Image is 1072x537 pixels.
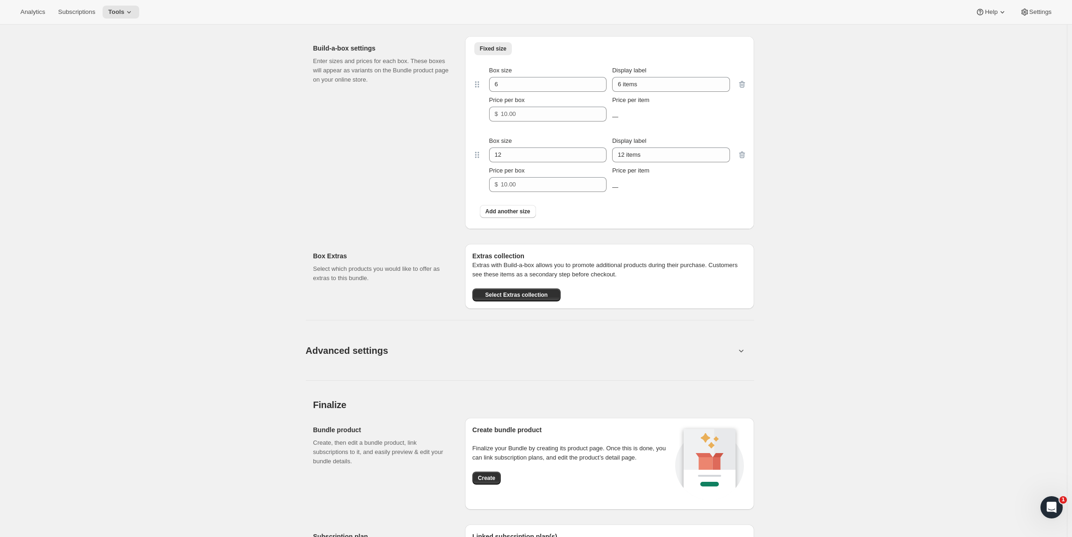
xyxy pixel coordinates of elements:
input: Box size [489,147,593,162]
span: Settings [1029,8,1052,16]
input: Display label [612,147,730,162]
span: Tools [108,8,124,16]
button: Create [472,472,501,485]
span: $ [495,110,498,117]
div: Price per item [612,96,730,105]
span: Price per box [489,167,525,174]
button: Analytics [15,6,51,19]
button: Add another size [480,205,536,218]
span: Display label [612,67,646,74]
h2: Bundle product [313,425,450,435]
div: Price per item [612,166,730,175]
span: Help [985,8,997,16]
iframe: Intercom live chat [1040,496,1063,518]
span: Box size [489,67,512,74]
p: Enter sizes and prices for each box. These boxes will appear as variants on the Bundle product pa... [313,57,450,84]
input: Display label [612,77,730,92]
span: $ [495,181,498,188]
h2: Build-a-box settings [313,44,450,53]
h2: Box Extras [313,251,450,261]
p: Finalize your Bundle by creating its product page. Once this is done, you can link subscription p... [472,444,672,462]
h2: Create bundle product [472,425,672,435]
span: Create [478,474,495,482]
span: Display label [612,137,646,144]
p: Create, then edit a bundle product, link subscriptions to it, and easily preview & edit your bund... [313,438,450,466]
span: Select Extras collection [485,291,548,299]
button: Select Extras collection [472,288,561,301]
h6: Extras collection [472,251,747,261]
span: Add another size [485,208,530,215]
span: Fixed size [480,45,506,52]
p: Extras with Build-a-box allows you to promote additional products during their purchase. Customer... [472,261,747,279]
input: 10.00 [501,177,593,192]
span: Subscriptions [58,8,95,16]
input: Box size [489,77,593,92]
input: 10.00 [501,107,593,121]
button: Settings [1014,6,1057,19]
div: — [612,112,730,121]
button: Advanced settings [300,332,741,368]
span: 1 [1059,496,1067,504]
button: Help [970,6,1012,19]
div: — [612,183,730,192]
button: Subscriptions [52,6,101,19]
h2: Finalize [313,399,754,410]
span: Box size [489,137,512,144]
span: Analytics [20,8,45,16]
span: Price per box [489,96,525,103]
button: Tools [103,6,139,19]
p: Select which products you would like to offer as extras to this bundle. [313,264,450,283]
span: Advanced settings [306,343,388,358]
